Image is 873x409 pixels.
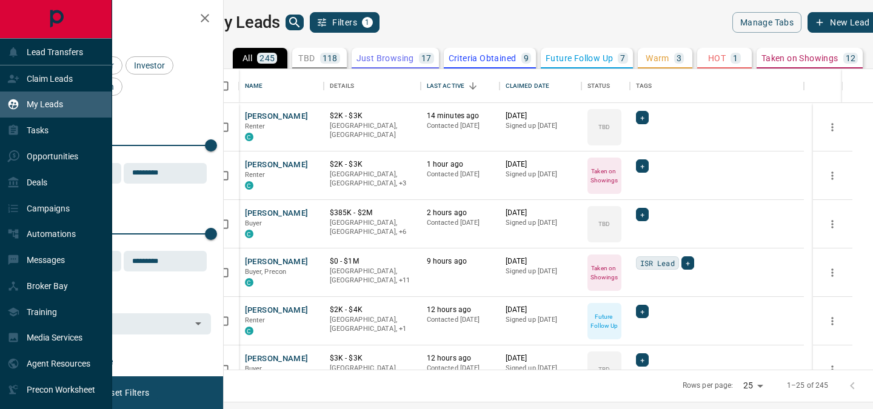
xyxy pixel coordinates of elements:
button: Sort [464,78,481,95]
p: [DATE] [506,208,575,218]
p: 1 [733,54,738,62]
button: more [823,215,841,233]
p: Future Follow Up [589,312,620,330]
p: 9 [524,54,529,62]
p: TBD [598,365,610,374]
p: [DATE] [506,111,575,121]
span: Buyer [245,219,263,227]
p: HOT [708,54,726,62]
span: + [640,160,644,172]
button: more [823,167,841,185]
p: 1–25 of 245 [787,381,828,391]
span: + [640,305,644,318]
p: Criteria Obtained [449,54,517,62]
h2: Filters [39,12,211,27]
p: Toronto [330,364,415,382]
p: 12 hours ago [427,305,493,315]
button: Reset Filters [92,382,157,403]
span: Renter [245,316,266,324]
p: Future Follow Up [546,54,613,62]
div: Claimed Date [500,69,581,103]
p: Signed up [DATE] [506,364,575,373]
p: Contacted [DATE] [427,121,493,131]
span: + [640,111,644,124]
p: $2K - $4K [330,305,415,315]
button: more [823,312,841,330]
p: Contacted [DATE] [427,315,493,325]
div: condos.ca [245,278,253,287]
button: search button [286,15,304,30]
div: Name [239,69,324,103]
div: + [681,256,694,270]
span: + [686,257,690,269]
div: Details [324,69,421,103]
p: [DATE] [506,256,575,267]
div: 25 [738,377,768,394]
p: Nepean, Ottawa Central, Ottawa East, Ottawa West, Rockcliffe, Ottawa [330,218,415,237]
div: Last Active [427,69,464,103]
span: Buyer [245,365,263,373]
div: Status [581,69,630,103]
p: $2K - $3K [330,111,415,121]
button: [PERSON_NAME] [245,111,309,122]
span: Investor [130,61,169,70]
p: [DATE] [506,305,575,315]
button: [PERSON_NAME] [245,208,309,219]
div: Tags [630,69,804,103]
p: $385K - $2M [330,208,415,218]
div: Last Active [421,69,500,103]
p: [GEOGRAPHIC_DATA], [GEOGRAPHIC_DATA] [330,121,415,140]
button: Filters1 [310,12,380,33]
p: Ottawa West, Ottawa East, Ottawa [330,170,415,188]
p: Contacted [DATE] [427,170,493,179]
div: + [636,305,649,318]
button: [PERSON_NAME] [245,305,309,316]
span: Renter [245,122,266,130]
span: Renter [245,171,266,179]
p: $0 - $1M [330,256,415,267]
button: [PERSON_NAME] [245,256,309,268]
p: 1 hour ago [427,159,493,170]
div: + [636,111,649,124]
span: 1 [363,18,372,27]
div: Name [245,69,263,103]
div: + [636,159,649,173]
p: Just Browsing [356,54,414,62]
p: Signed up [DATE] [506,121,575,131]
div: Details [330,69,355,103]
button: Manage Tabs [732,12,801,33]
p: TBD [598,122,610,131]
p: 14 minutes ago [427,111,493,121]
p: TBD [298,54,315,62]
p: 2 hours ago [427,208,493,218]
p: Warm [646,54,669,62]
p: 12 hours ago [427,353,493,364]
p: 7 [620,54,625,62]
p: East End, Etobicoke, Kanata, Manotick, North York, Osgoode, Ottawa South, Scarborough, Brampton, ... [330,267,415,285]
p: All [242,54,252,62]
p: Signed up [DATE] [506,170,575,179]
p: 3 [677,54,681,62]
p: Signed up [DATE] [506,218,575,228]
div: condos.ca [245,230,253,238]
p: $2K - $3K [330,159,415,170]
button: [PERSON_NAME] [245,353,309,365]
span: + [640,208,644,221]
p: Contacted [DATE] [427,218,493,228]
p: 17 [421,54,432,62]
p: [DATE] [506,353,575,364]
p: Taken on Showings [761,54,838,62]
button: more [823,118,841,136]
button: [PERSON_NAME] [245,159,309,171]
button: Open [190,315,207,332]
p: 9 hours ago [427,256,493,267]
div: Investor [125,56,173,75]
span: + [640,354,644,366]
button: more [823,264,841,282]
p: Taken on Showings [589,167,620,185]
p: Taken on Showings [589,264,620,282]
p: Ottawa [330,315,415,334]
span: Buyer, Precon [245,268,287,276]
p: Contacted [DATE] [427,364,493,373]
div: condos.ca [245,133,253,141]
